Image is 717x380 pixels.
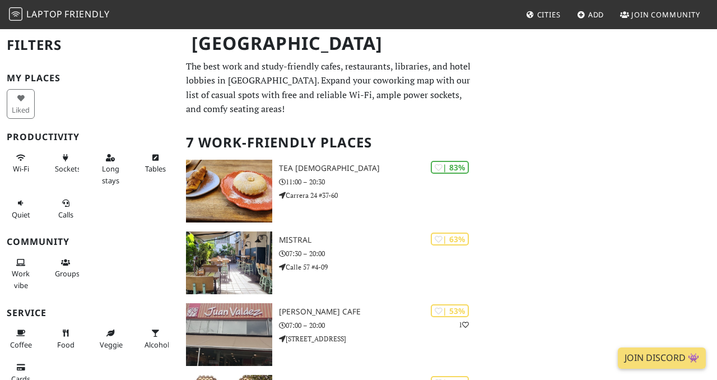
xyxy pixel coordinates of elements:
a: Cities [522,4,565,25]
button: Work vibe [7,253,35,294]
h1: [GEOGRAPHIC_DATA] [183,28,476,59]
h2: Filters [7,28,173,62]
a: Tea Temple | 83% Tea [DEMOGRAPHIC_DATA] 11:00 – 20:30 Carrera 24 #37-60 [179,160,478,223]
a: LaptopFriendly LaptopFriendly [9,5,110,25]
h3: Service [7,308,173,318]
div: In general, do you like working from here? [431,233,469,245]
div: In general, do you like working from here? [431,161,469,174]
button: Veggie [96,324,124,354]
span: Join Community [631,10,700,20]
h3: Tea [DEMOGRAPHIC_DATA] [279,164,478,173]
span: Add [588,10,604,20]
span: Work-friendly tables [145,164,166,174]
span: Veggie [100,340,123,350]
p: Calle 57 #4-09 [279,262,478,272]
a: Mistral | 63% Mistral 07:30 – 20:00 Calle 57 #4-09 [179,231,478,294]
span: Food [57,340,75,350]
p: 11:00 – 20:30 [279,177,478,187]
h3: Community [7,237,173,247]
img: Mistral [186,231,272,294]
a: Join Community [616,4,705,25]
p: 1 [459,319,469,330]
img: Tea Temple [186,160,272,223]
span: Laptop [26,8,63,20]
button: Groups [52,253,80,283]
img: Juan Valdez Cafe [186,303,272,366]
span: People working [12,268,30,290]
p: The best work and study-friendly cafes, restaurants, libraries, and hotel lobbies in [GEOGRAPHIC_... [186,59,471,117]
p: [STREET_ADDRESS] [279,333,478,344]
span: Cities [537,10,561,20]
h2: 7 Work-Friendly Places [186,126,471,160]
span: Group tables [55,268,80,279]
button: Alcohol [141,324,169,354]
button: Wi-Fi [7,149,35,178]
span: Video/audio calls [58,210,73,220]
h3: Mistral [279,235,478,245]
button: Coffee [7,324,35,354]
a: Juan Valdez Cafe | 53% 1 [PERSON_NAME] Cafe 07:00 – 20:00 [STREET_ADDRESS] [179,303,478,366]
p: 07:00 – 20:00 [279,320,478,331]
button: Food [52,324,80,354]
span: Quiet [12,210,30,220]
h3: Productivity [7,132,173,142]
span: Alcohol [145,340,169,350]
button: Calls [52,194,80,224]
button: Quiet [7,194,35,224]
button: Long stays [96,149,124,189]
span: Friendly [64,8,109,20]
a: Add [572,4,609,25]
span: Stable Wi-Fi [13,164,29,174]
h3: My Places [7,73,173,84]
span: Coffee [10,340,32,350]
a: Join Discord 👾 [618,347,706,369]
span: Power sockets [55,164,81,174]
button: Sockets [52,149,80,178]
p: Carrera 24 #37-60 [279,190,478,201]
span: Long stays [102,164,119,185]
div: In general, do you like working from here? [431,304,469,317]
img: LaptopFriendly [9,7,22,21]
button: Tables [141,149,169,178]
h3: [PERSON_NAME] Cafe [279,307,478,317]
p: 07:30 – 20:00 [279,248,478,259]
